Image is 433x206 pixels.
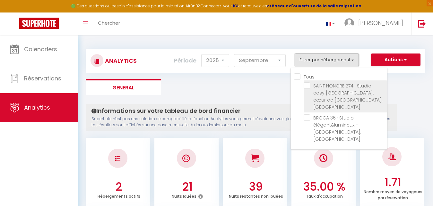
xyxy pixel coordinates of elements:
[306,192,343,199] p: Taux d'occupation
[363,176,423,189] h3: 1.71
[172,192,196,199] p: Nuits louées
[98,192,140,199] p: Hébergements actifs
[98,20,120,26] span: Chercher
[267,3,361,9] a: créneaux d'ouverture de la salle migration
[19,18,59,29] img: Super Booking
[86,79,161,95] li: General
[313,115,361,142] span: BROCA 36 · Studio élégant&lumineux – [GEOGRAPHIC_DATA], [GEOGRAPHIC_DATA]
[91,107,391,114] h4: Informations sur votre tableau de bord financier
[295,180,354,194] h3: 35.00 %
[313,83,382,110] span: SAINT HONORE 274 · Studio cosy [GEOGRAPHIC_DATA], cœur de [GEOGRAPHIC_DATA], [GEOGRAPHIC_DATA]
[340,12,411,35] a: ... [PERSON_NAME]
[371,54,420,66] button: Actions
[89,180,149,194] h3: 2
[226,180,286,194] h3: 39
[24,45,57,53] span: Calendriers
[364,188,422,201] p: Nombre moyen de voyageurs par réservation
[158,180,217,194] h3: 21
[24,74,61,82] span: Réservations
[358,19,403,27] span: [PERSON_NAME]
[174,54,196,68] label: Période
[295,54,359,66] button: Filtrer par hébergement
[233,3,238,9] a: ICI
[344,18,354,28] img: ...
[91,116,391,128] p: Superhote n'est pas une solution de comptabilité. La fonction Analytics vous permet d'avoir une v...
[5,3,24,22] button: Ouvrir le widget de chat LiveChat
[24,103,50,111] span: Analytics
[103,54,137,68] h3: Analytics
[229,192,283,199] p: Nuits restantes non louées
[418,20,426,28] img: logout
[115,156,120,161] img: NO IMAGE
[93,12,125,35] a: Chercher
